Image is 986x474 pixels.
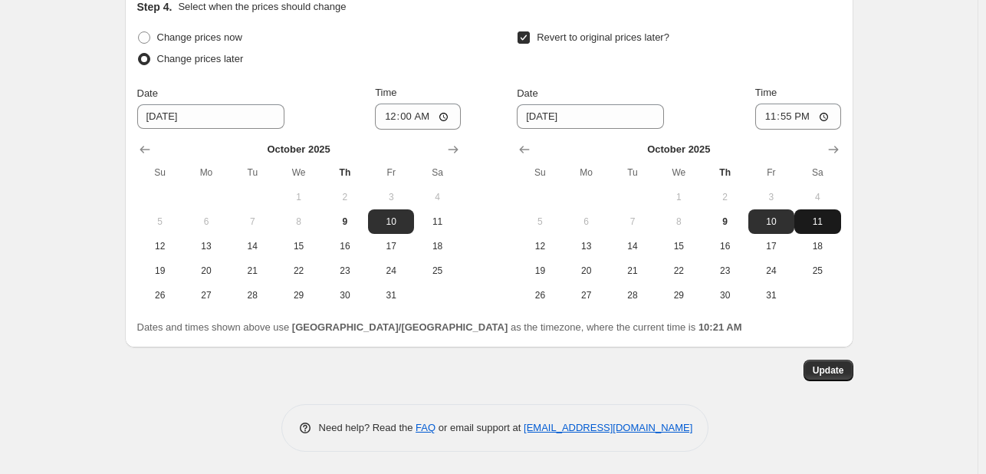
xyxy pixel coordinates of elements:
span: 27 [189,289,223,301]
span: 23 [328,265,362,277]
button: Thursday October 16 2025 [322,234,368,258]
span: 30 [328,289,362,301]
span: 2 [708,191,741,203]
th: Wednesday [656,160,702,185]
span: Fr [374,166,408,179]
span: 21 [235,265,269,277]
span: 16 [708,240,741,252]
span: Tu [235,166,269,179]
span: 11 [420,216,454,228]
span: 8 [662,216,695,228]
th: Sunday [517,160,563,185]
input: 10/9/2025 [137,104,284,129]
th: Friday [368,160,414,185]
th: Wednesday [275,160,321,185]
button: Thursday October 2 2025 [702,185,748,209]
span: 2 [328,191,362,203]
span: Sa [800,166,834,179]
th: Saturday [414,160,460,185]
span: 6 [189,216,223,228]
span: or email support at [435,422,524,433]
span: Need help? Read the [319,422,416,433]
button: Friday October 24 2025 [368,258,414,283]
span: 28 [616,289,649,301]
span: We [662,166,695,179]
button: Wednesday October 15 2025 [275,234,321,258]
span: 5 [523,216,557,228]
button: Tuesday October 28 2025 [610,283,656,308]
button: Sunday October 19 2025 [517,258,563,283]
span: 31 [754,289,788,301]
button: Sunday October 5 2025 [137,209,183,234]
span: Date [137,87,158,99]
span: 14 [616,240,649,252]
span: Tu [616,166,649,179]
span: Revert to original prices later? [537,31,669,43]
button: Show previous month, September 2025 [134,139,156,160]
button: Friday October 17 2025 [748,234,794,258]
button: Saturday October 25 2025 [794,258,840,283]
span: 25 [420,265,454,277]
th: Thursday [702,160,748,185]
span: 17 [374,240,408,252]
button: Show previous month, September 2025 [514,139,535,160]
th: Sunday [137,160,183,185]
th: Monday [183,160,229,185]
button: Wednesday October 1 2025 [656,185,702,209]
button: Friday October 31 2025 [368,283,414,308]
span: 14 [235,240,269,252]
button: Friday October 3 2025 [368,185,414,209]
span: Th [708,166,741,179]
button: Monday October 13 2025 [564,234,610,258]
span: 19 [523,265,557,277]
span: Mo [189,166,223,179]
button: Thursday October 2 2025 [322,185,368,209]
button: Wednesday October 22 2025 [656,258,702,283]
button: Wednesday October 8 2025 [275,209,321,234]
span: Update [813,364,844,377]
span: Change prices now [157,31,242,43]
button: Friday October 3 2025 [748,185,794,209]
span: 12 [523,240,557,252]
span: 12 [143,240,177,252]
span: 4 [800,191,834,203]
span: 9 [328,216,362,228]
span: 9 [708,216,741,228]
span: 27 [570,289,603,301]
a: FAQ [416,422,435,433]
span: 3 [374,191,408,203]
button: Thursday October 30 2025 [702,283,748,308]
button: Saturday October 18 2025 [414,234,460,258]
button: Today Thursday October 9 2025 [702,209,748,234]
button: Sunday October 12 2025 [517,234,563,258]
span: 11 [800,216,834,228]
button: Monday October 27 2025 [564,283,610,308]
button: Saturday October 4 2025 [414,185,460,209]
button: Monday October 20 2025 [564,258,610,283]
th: Tuesday [610,160,656,185]
span: 23 [708,265,741,277]
span: 3 [754,191,788,203]
button: Sunday October 19 2025 [137,258,183,283]
button: Tuesday October 21 2025 [229,258,275,283]
span: 10 [754,216,788,228]
span: Mo [570,166,603,179]
button: Wednesday October 8 2025 [656,209,702,234]
span: Time [375,87,396,98]
span: 29 [281,289,315,301]
span: 1 [281,191,315,203]
span: 13 [570,240,603,252]
button: Monday October 13 2025 [183,234,229,258]
button: Monday October 27 2025 [183,283,229,308]
span: 22 [281,265,315,277]
span: 26 [523,289,557,301]
span: Su [523,166,557,179]
span: 28 [235,289,269,301]
span: 13 [189,240,223,252]
span: 30 [708,289,741,301]
button: Thursday October 23 2025 [702,258,748,283]
a: [EMAIL_ADDRESS][DOMAIN_NAME] [524,422,692,433]
button: Today Thursday October 9 2025 [322,209,368,234]
th: Thursday [322,160,368,185]
button: Saturday October 18 2025 [794,234,840,258]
